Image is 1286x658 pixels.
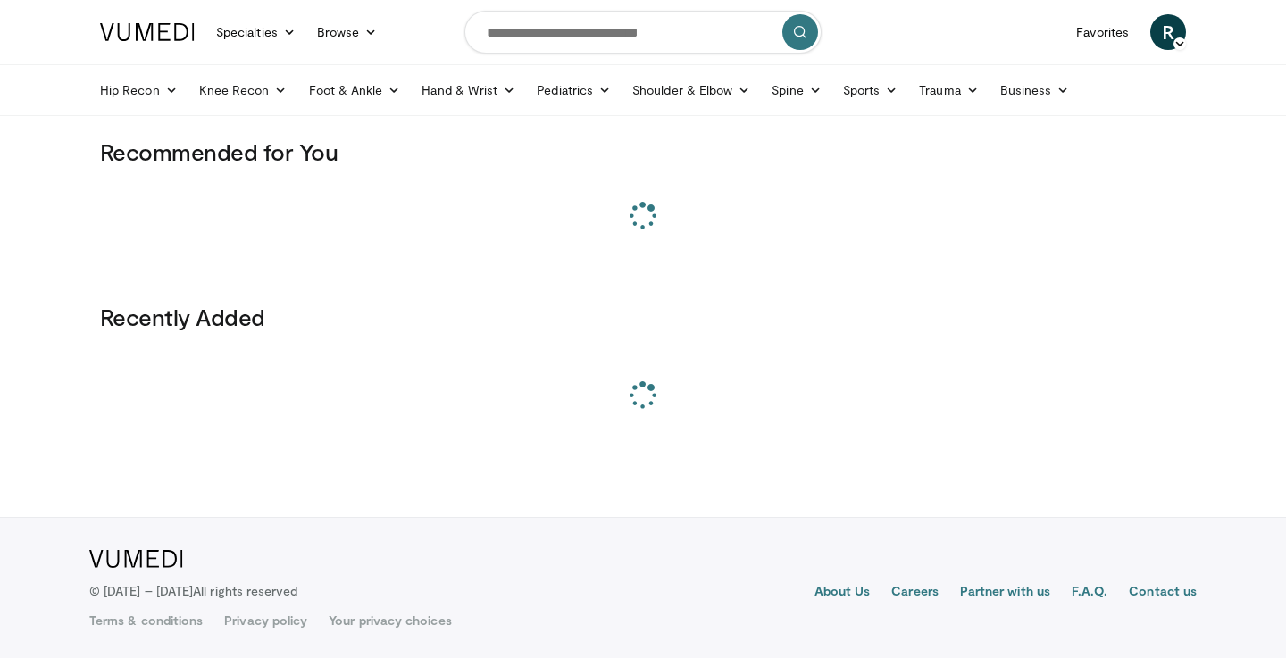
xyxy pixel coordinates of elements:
[89,72,188,108] a: Hip Recon
[526,72,622,108] a: Pediatrics
[990,72,1081,108] a: Business
[891,582,939,604] a: Careers
[411,72,526,108] a: Hand & Wrist
[100,23,195,41] img: VuMedi Logo
[832,72,909,108] a: Sports
[306,14,388,50] a: Browse
[814,582,871,604] a: About Us
[89,612,203,629] a: Terms & conditions
[1072,582,1107,604] a: F.A.Q.
[100,137,1186,166] h3: Recommended for You
[89,550,183,568] img: VuMedi Logo
[1065,14,1140,50] a: Favorites
[205,14,306,50] a: Specialties
[1150,14,1186,50] a: R
[100,303,1186,331] h3: Recently Added
[224,612,307,629] a: Privacy policy
[960,582,1050,604] a: Partner with us
[622,72,761,108] a: Shoulder & Elbow
[908,72,990,108] a: Trauma
[464,11,822,54] input: Search topics, interventions
[1129,582,1197,604] a: Contact us
[329,612,451,629] a: Your privacy choices
[188,72,298,108] a: Knee Recon
[193,583,297,598] span: All rights reserved
[89,582,298,600] p: © [DATE] – [DATE]
[298,72,412,108] a: Foot & Ankle
[761,72,831,108] a: Spine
